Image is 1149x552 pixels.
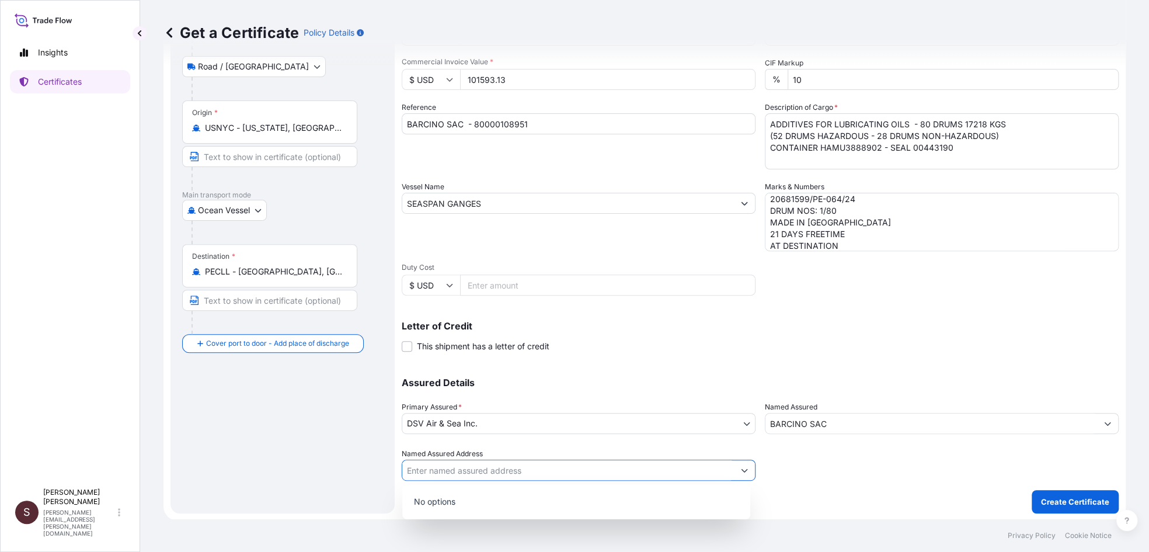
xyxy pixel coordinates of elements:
p: [PERSON_NAME] [PERSON_NAME] [43,488,116,506]
input: Enter amount [460,275,755,296]
label: Description of Cargo [765,102,838,113]
input: Destination [205,266,343,277]
span: Duty Cost [402,263,755,272]
div: Suggestions [407,489,746,515]
button: Show suggestions [734,460,755,481]
p: Insights [38,47,68,58]
p: [PERSON_NAME][EMAIL_ADDRESS][PERSON_NAME][DOMAIN_NAME] [43,509,116,537]
p: Assured Details [402,378,1119,387]
input: Enter booking reference [402,113,755,134]
span: Primary Assured [402,401,462,413]
span: Road / [GEOGRAPHIC_DATA] [198,61,309,72]
button: Show suggestions [1097,413,1118,434]
div: % [765,69,788,90]
p: Create Certificate [1041,496,1109,508]
p: Main transport mode [182,190,383,200]
label: Marks & Numbers [765,181,824,193]
span: Cover port to door - Add place of discharge [206,338,349,349]
label: Reference [402,102,436,113]
label: Named Assured Address [402,448,483,460]
p: Cookie Notice [1065,531,1112,540]
input: Text to appear on certificate [182,146,357,167]
input: Type to search vessel name or IMO [402,193,734,214]
input: Origin [205,122,343,134]
div: Origin [192,108,218,117]
div: Destination [192,252,235,261]
input: Assured Name [765,413,1097,434]
p: Policy Details [304,27,354,39]
button: Select transport [182,200,267,221]
button: Select transport [182,56,326,77]
p: Privacy Policy [1008,531,1056,540]
p: Letter of Credit [402,321,1119,331]
span: S [23,506,30,518]
p: Get a Certificate [163,23,299,42]
span: This shipment has a letter of credit [417,341,549,352]
input: Text to appear on certificate [182,290,357,311]
p: No options [407,489,746,515]
button: Show suggestions [734,193,755,214]
input: Named Assured Address [402,460,734,481]
input: Enter amount [460,69,755,90]
label: Vessel Name [402,181,444,193]
span: Ocean Vessel [198,204,250,216]
span: DSV Air & Sea Inc. [407,418,478,429]
p: Certificates [38,76,82,88]
input: Enter percentage between 0 and 24% [788,69,1119,90]
label: Named Assured [765,401,817,413]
